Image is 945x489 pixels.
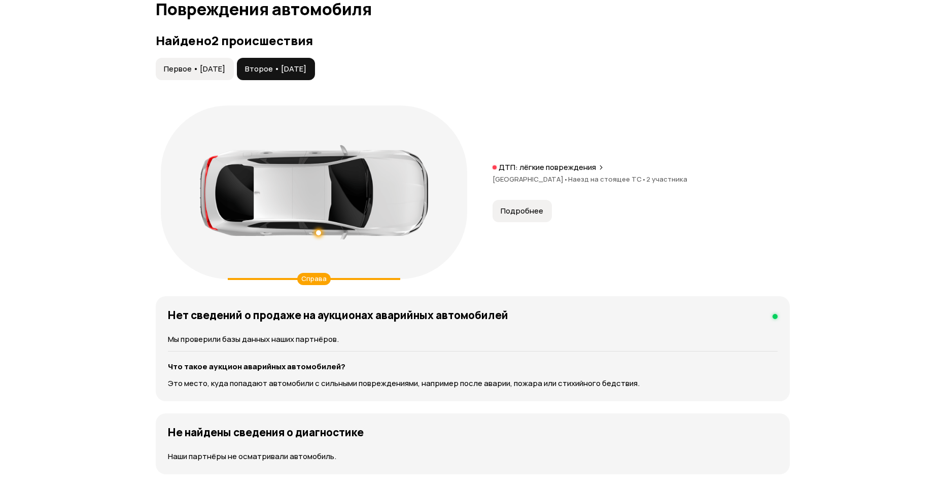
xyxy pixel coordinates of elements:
[237,58,315,80] button: Второе • [DATE]
[168,378,778,389] p: Это место, куда попадают автомобили с сильными повреждениями, например после аварии, пожара или с...
[168,361,345,372] strong: Что такое аукцион аварийных автомобилей?
[493,200,552,222] button: Подробнее
[245,64,306,74] span: Второе • [DATE]
[168,308,508,322] h4: Нет сведений о продаже на аукционах аварийных автомобилей
[493,174,568,184] span: [GEOGRAPHIC_DATA]
[168,334,778,345] p: Мы проверили базы данных наших партнёров.
[568,174,646,184] span: Наезд на стоящее ТС
[297,273,331,285] div: Справа
[646,174,687,184] span: 2 участника
[168,426,364,439] h4: Не найдены сведения о диагностике
[642,174,646,184] span: •
[564,174,568,184] span: •
[164,64,225,74] span: Первое • [DATE]
[156,58,234,80] button: Первое • [DATE]
[156,33,790,48] h3: Найдено 2 происшествия
[168,451,778,462] p: Наши партнёры не осматривали автомобиль.
[501,206,543,216] span: Подробнее
[499,162,596,172] p: ДТП: лёгкие повреждения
